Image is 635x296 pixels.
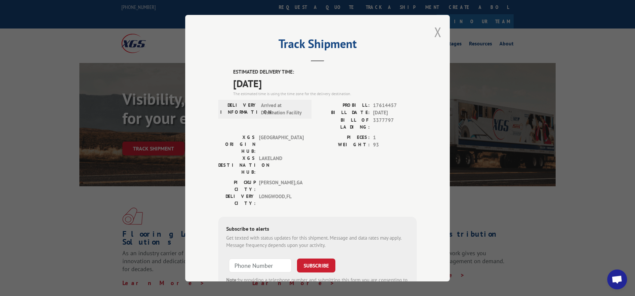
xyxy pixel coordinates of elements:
[220,101,258,116] label: DELIVERY INFORMATION:
[218,179,256,193] label: PICKUP CITY:
[218,39,417,52] h2: Track Shipment
[233,90,417,96] div: The estimated time is using the time zone for the delivery destination.
[317,109,370,117] label: BILL DATE:
[297,258,335,272] button: SUBSCRIBE
[233,68,417,76] label: ESTIMATED DELIVERY TIME:
[434,23,442,41] button: Close modal
[229,258,292,272] input: Phone Number
[218,134,256,154] label: XGS ORIGIN HUB:
[373,134,417,141] span: 1
[259,134,304,154] span: [GEOGRAPHIC_DATA]
[261,101,306,116] span: Arrived at Destination Facility
[317,141,370,149] label: WEIGHT:
[218,154,256,175] label: XGS DESTINATION HUB:
[607,269,627,289] div: Open chat
[373,101,417,109] span: 17614457
[226,224,409,234] div: Subscribe to alerts
[317,101,370,109] label: PROBILL:
[226,234,409,249] div: Get texted with status updates for this shipment. Message and data rates may apply. Message frequ...
[259,179,304,193] span: [PERSON_NAME] , GA
[317,116,370,130] label: BILL OF LADING:
[259,193,304,207] span: LONGWOOD , FL
[218,193,256,207] label: DELIVERY CITY:
[373,109,417,117] span: [DATE]
[259,154,304,175] span: LAKELAND
[373,116,417,130] span: 3377797
[317,134,370,141] label: PIECES:
[226,276,238,283] strong: Note:
[233,76,417,90] span: [DATE]
[373,141,417,149] span: 93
